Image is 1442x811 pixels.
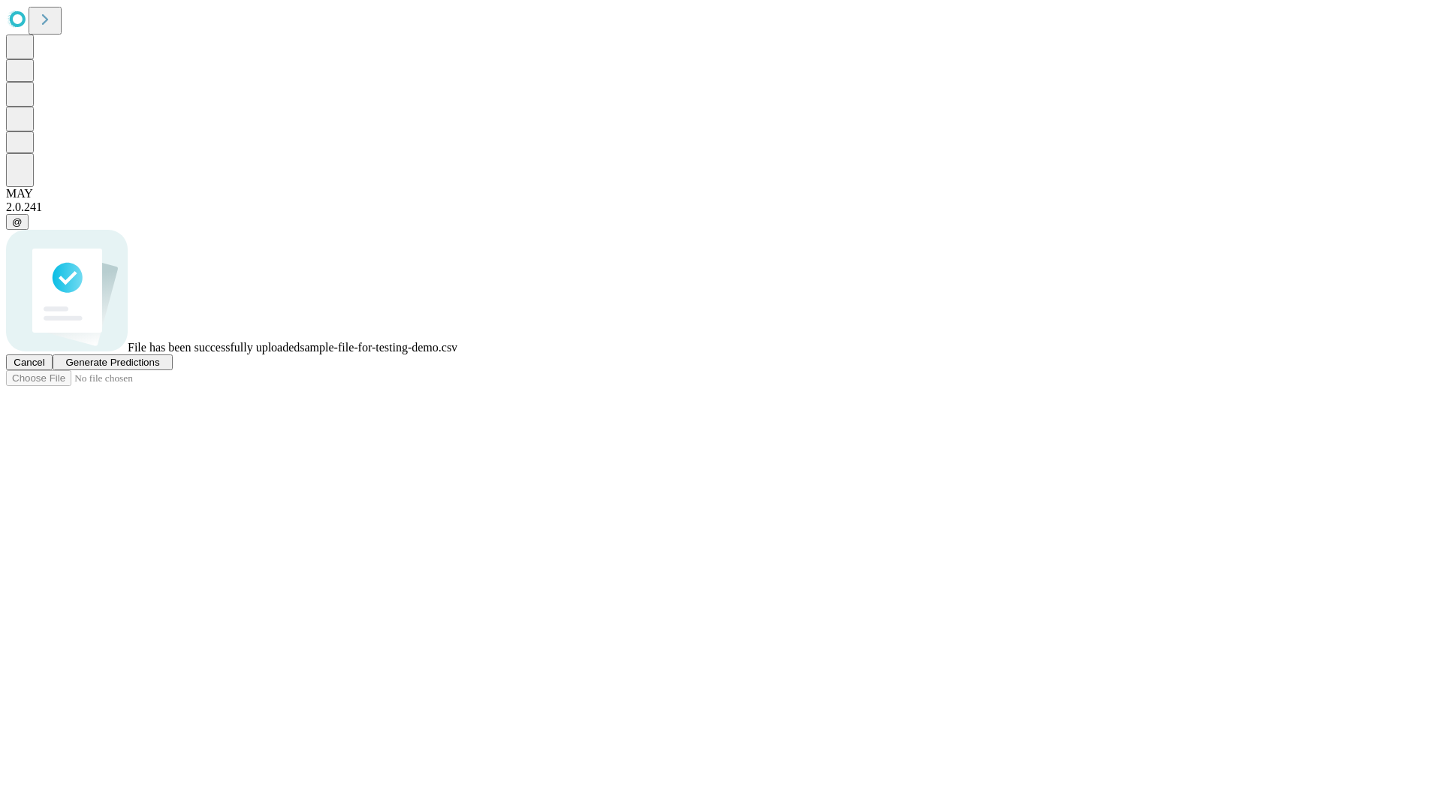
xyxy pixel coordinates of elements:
button: @ [6,214,29,230]
div: MAY [6,187,1436,200]
div: 2.0.241 [6,200,1436,214]
span: @ [12,216,23,228]
span: sample-file-for-testing-demo.csv [300,341,457,354]
span: File has been successfully uploaded [128,341,300,354]
button: Generate Predictions [53,354,173,370]
span: Cancel [14,357,45,368]
button: Cancel [6,354,53,370]
span: Generate Predictions [65,357,159,368]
